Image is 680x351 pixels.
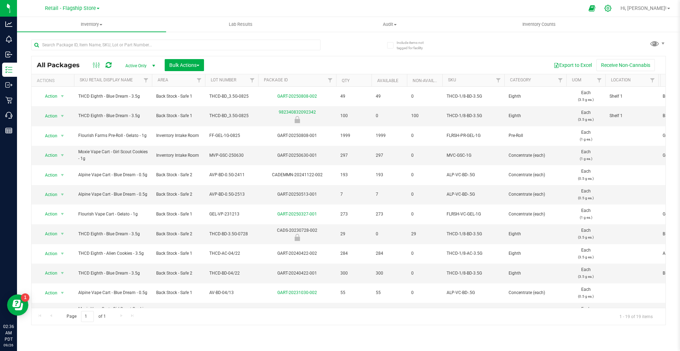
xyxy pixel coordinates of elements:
span: THCD Eighth - Blue Dream - 3.5g [78,270,148,277]
span: Pre-Roll [509,132,562,139]
span: Alpine Vape Cart - Blue Dream - 0.5g [78,289,148,296]
span: 0 [411,191,438,198]
span: Concentrate (each) [509,211,562,218]
p: (0.5 g ea.) [571,195,601,201]
a: Location [611,77,631,82]
span: Each [571,188,601,201]
span: THCD-1/8-AC-3.5G [447,250,500,257]
a: Filter [324,74,336,86]
span: Back Stock - Safe 2 [156,270,201,277]
span: Each [571,109,601,123]
div: GART-20250630-001 [257,152,337,159]
a: Inventory [17,17,166,32]
div: GART-20240422-001 [257,270,337,277]
span: 100 [340,113,367,119]
span: 1999 [340,132,367,139]
span: Inventory Intake Room [156,152,201,159]
a: Area [158,77,168,82]
a: Available [377,78,398,83]
span: Back Stock - Safe 2 [156,191,201,198]
span: Moxie Vape Cart - Girl Scout Cookies - 1g [78,149,148,162]
span: Concentrate (each) [509,152,562,159]
a: SKU [448,77,456,82]
span: Back Stock - Safe 2 [156,172,201,178]
span: THCD-BD-3.5G-0728 [209,231,254,237]
span: THCD-BD_3.5G-0825 [209,93,254,100]
span: Action [39,268,58,278]
span: Concentrate (each) [509,172,562,178]
span: THCD-BD-04/22 [209,270,254,277]
a: Category [510,77,531,82]
span: Eighth [509,231,562,237]
span: select [58,229,67,239]
span: Eighth [509,270,562,277]
p: (3.5 g ea.) [571,234,601,241]
a: Filter [246,74,258,86]
a: GART-20231030-002 [277,290,317,295]
span: Open Ecommerce Menu [584,1,600,15]
div: CADEMMN-20241122-002 [257,172,337,178]
span: 297 [340,152,367,159]
p: (3.5 g ea.) [571,273,601,280]
a: Filter [555,74,566,86]
span: Inventory [17,21,166,28]
span: 49 [376,93,403,100]
span: select [58,150,67,160]
span: Flourish Farms Pre-Roll - Gelato - 1g [78,132,148,139]
span: THCD Eighth - Blue Dream - 3.5g [78,231,148,237]
span: AVP-BD-0.5G-2513 [209,191,254,198]
span: select [58,190,67,200]
span: THCD Eighth - Blue Dream - 3.5g [78,113,148,119]
span: MVC-GSC-1G [447,152,500,159]
span: select [58,249,67,259]
inline-svg: Inventory [5,66,12,73]
p: (3.5 g ea.) [571,116,601,123]
span: 0 [411,270,438,277]
inline-svg: Inbound [5,51,12,58]
span: select [58,111,67,121]
span: Lab Results [219,21,262,28]
span: 297 [376,152,403,159]
span: 1999 [376,132,403,139]
a: Filter [647,74,658,86]
div: GART-20250808-001 [257,132,337,139]
button: Receive Non-Cannabis [596,59,655,71]
span: 49 [340,93,367,100]
span: 0 [411,152,438,159]
span: THCD Eighth - Alien Cookies - 3.5g [78,250,148,257]
div: Newly Received [257,116,337,123]
span: 193 [376,172,403,178]
span: 284 [376,250,403,257]
span: Action [39,288,58,298]
span: FF-GEL-1G-0825 [209,132,254,139]
span: Shelf 1 [610,93,654,100]
span: Eighth [509,250,562,257]
a: Filter [594,74,605,86]
span: 0 [411,132,438,139]
span: 29 [340,231,367,237]
a: Filter [193,74,205,86]
span: ALP-VC-BD-.5G [447,172,500,178]
span: MVP-GSC-250630 [209,152,254,159]
span: Eighth [509,113,562,119]
span: 0 [411,250,438,257]
span: Back Stock - Safe 1 [156,93,201,100]
span: 284 [340,250,367,257]
inline-svg: Retail [5,97,12,104]
span: Action [39,209,58,219]
span: Moxie Vape Cart - Girl Scout Cookies - 1g [78,306,148,319]
button: Bulk Actions [165,59,204,71]
span: Each [571,266,601,280]
span: FLRSH-VC-GEL-1G [447,211,500,218]
span: select [58,268,67,278]
p: (1 g ea.) [571,214,601,221]
span: Alpine Vape Cart - Blue Dream - 0.5g [78,191,148,198]
a: Package ID [264,77,288,82]
a: Inventory Counts [465,17,614,32]
span: Concentrate (each) [509,191,562,198]
span: Shelf 1 [610,113,654,119]
span: Each [571,149,601,162]
span: GEL-VP-231213 [209,211,254,218]
span: Each [571,286,601,300]
span: THCD-1/8-BD-3.5G [447,270,500,277]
